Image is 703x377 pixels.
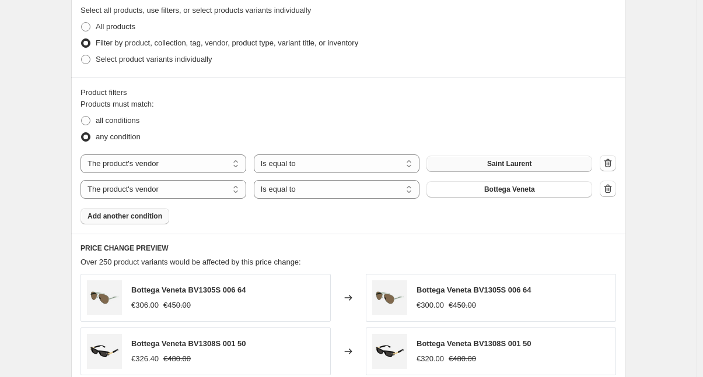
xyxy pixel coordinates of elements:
[96,22,135,31] span: All products
[131,353,159,365] div: €326.40
[417,300,444,311] div: €300.00
[81,87,616,98] div: Product filters
[96,55,212,64] span: Select product variants individually
[81,258,301,266] span: Over 250 product variants would be affected by this price change:
[81,100,154,108] span: Products must match:
[87,280,122,315] img: 9352_80x.png
[87,334,122,369] img: 9353_80x.png
[449,353,476,365] strike: €480.00
[372,280,407,315] img: 9352_80x.png
[484,185,535,194] span: Bottega Veneta
[163,353,191,365] strike: €480.00
[417,353,444,365] div: €320.00
[81,208,169,224] button: Add another condition
[81,244,616,253] h6: PRICE CHANGE PREVIEW
[81,6,311,15] span: Select all products, use filters, or select products variants individually
[487,159,532,168] span: Saint Laurent
[96,116,139,125] span: all conditions
[88,212,162,221] span: Add another condition
[372,334,407,369] img: 9353_80x.png
[449,300,476,311] strike: €450.00
[417,286,531,294] span: Bottega Veneta BV1305S 006 64
[96,38,358,47] span: Filter by product, collection, tag, vendor, product type, variant title, or inventory
[426,156,592,172] button: Saint Laurent
[163,300,191,311] strike: €450.00
[417,339,531,348] span: Bottega Veneta BV1308S 001 50
[131,339,246,348] span: Bottega Veneta BV1308S 001 50
[426,181,592,198] button: Bottega Veneta
[96,132,141,141] span: any condition
[131,300,159,311] div: €306.00
[131,286,246,294] span: Bottega Veneta BV1305S 006 64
